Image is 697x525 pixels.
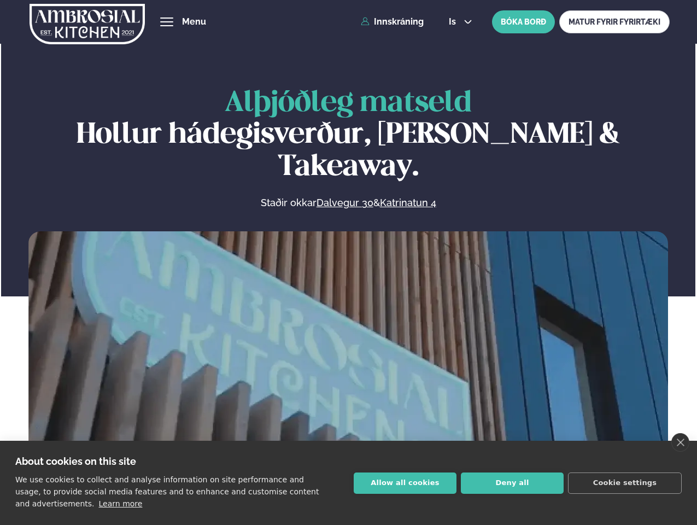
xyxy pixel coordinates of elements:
a: Innskráning [361,17,424,27]
button: Cookie settings [568,472,682,494]
span: Alþjóðleg matseld [225,90,472,117]
button: BÓKA BORÐ [492,10,555,33]
p: Staðir okkar & [142,196,555,209]
img: logo [30,2,145,46]
a: MATUR FYRIR FYRIRTÆKI [559,10,670,33]
h1: Hollur hádegisverður, [PERSON_NAME] & Takeaway. [28,87,668,183]
button: hamburger [160,15,173,28]
p: We use cookies to collect and analyse information on site performance and usage, to provide socia... [15,475,319,508]
button: is [440,17,481,26]
span: is [449,17,459,26]
a: Katrinatun 4 [380,196,436,209]
a: close [671,433,689,452]
button: Deny all [461,472,564,494]
a: Dalvegur 30 [317,196,373,209]
button: Allow all cookies [354,472,456,494]
strong: About cookies on this site [15,456,136,467]
a: Learn more [99,499,143,508]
